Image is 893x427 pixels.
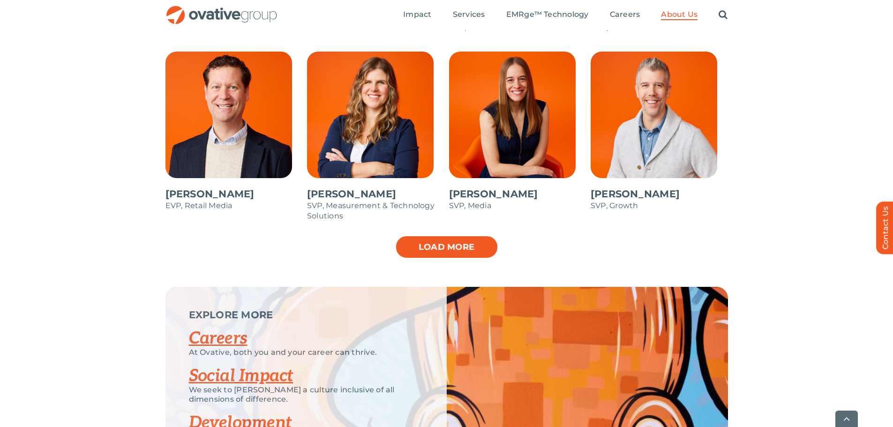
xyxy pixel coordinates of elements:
p: EXPLORE MORE [189,310,423,320]
a: OG_Full_horizontal_RGB [165,5,278,14]
a: Social Impact [189,366,293,386]
span: Impact [403,10,431,19]
span: EMRge™ Technology [506,10,589,19]
a: Load more [395,235,498,259]
a: Careers [610,10,640,20]
p: At Ovative, both you and your career can thrive. [189,348,423,357]
span: About Us [661,10,698,19]
span: Careers [610,10,640,19]
p: We seek to [PERSON_NAME] a culture inclusive of all dimensions of difference. [189,385,423,404]
a: Services [453,10,485,20]
a: About Us [661,10,698,20]
a: EMRge™ Technology [506,10,589,20]
span: Services [453,10,485,19]
a: Careers [189,328,248,349]
a: Impact [403,10,431,20]
a: Search [719,10,728,20]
